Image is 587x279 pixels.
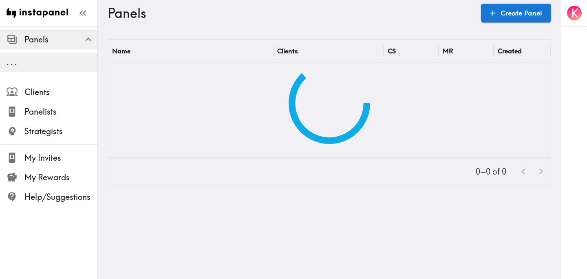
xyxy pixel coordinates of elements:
div: MR [443,47,453,55]
span: . [15,57,17,67]
div: Name [112,47,130,55]
span: . [7,57,9,67]
span: Strategists [24,126,97,137]
p: 0–0 of 0 [476,166,506,177]
a: Create Panel [481,4,551,22]
span: . [11,57,13,67]
span: K [571,6,578,20]
div: Clients [277,47,298,55]
span: My Rewards [24,172,97,183]
button: K [566,5,583,21]
span: Panels [24,34,97,45]
div: Created [498,47,522,55]
span: My Invites [24,152,97,164]
span: Panelists [24,106,97,117]
span: Clients [24,86,97,98]
h3: Panels [108,5,474,21]
div: CS [388,47,396,55]
span: Help/Suggestions [24,191,97,203]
